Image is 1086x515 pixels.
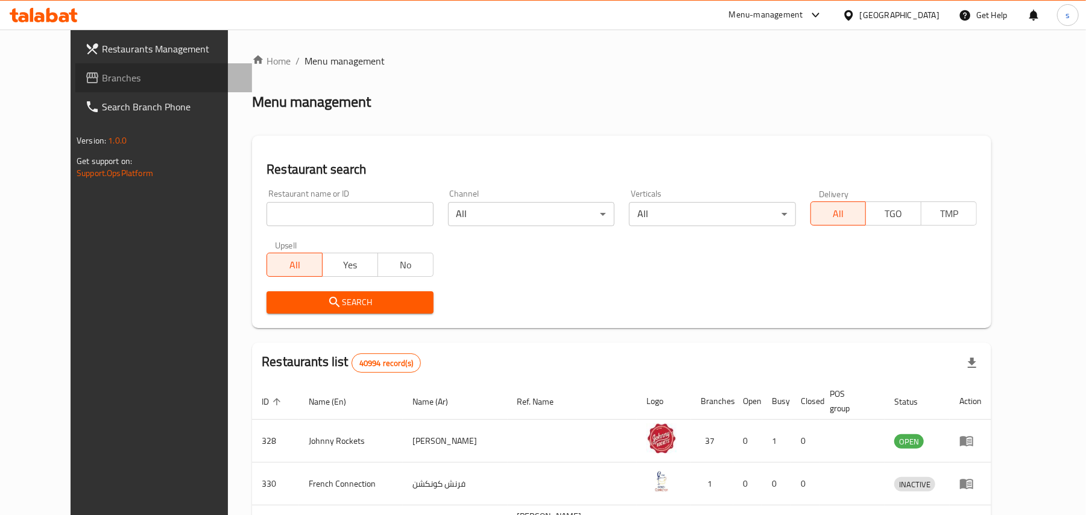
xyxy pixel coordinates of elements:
[276,295,423,310] span: Search
[646,423,677,453] img: Johnny Rockets
[352,358,420,369] span: 40994 record(s)
[1065,8,1070,22] span: s
[295,54,300,68] li: /
[75,34,252,63] a: Restaurants Management
[871,205,917,223] span: TGO
[691,420,733,463] td: 37
[691,383,733,420] th: Branches
[950,383,991,420] th: Action
[865,201,921,226] button: TGO
[629,202,795,226] div: All
[267,202,433,226] input: Search for restaurant name or ID..
[377,253,434,277] button: No
[322,253,378,277] button: Yes
[762,463,791,505] td: 0
[816,205,862,223] span: All
[102,71,242,85] span: Branches
[646,466,677,496] img: French Connection
[77,133,106,148] span: Version:
[921,201,977,226] button: TMP
[791,420,820,463] td: 0
[252,54,291,68] a: Home
[75,63,252,92] a: Branches
[267,253,323,277] button: All
[275,241,297,249] label: Upsell
[637,383,691,420] th: Logo
[75,92,252,121] a: Search Branch Phone
[810,201,867,226] button: All
[733,420,762,463] td: 0
[383,256,429,274] span: No
[102,100,242,114] span: Search Branch Phone
[762,383,791,420] th: Busy
[267,291,433,314] button: Search
[252,463,299,505] td: 330
[272,256,318,274] span: All
[729,8,803,22] div: Menu-management
[733,383,762,420] th: Open
[299,463,403,505] td: French Connection
[267,160,977,179] h2: Restaurant search
[830,387,870,415] span: POS group
[926,205,972,223] span: TMP
[262,353,421,373] h2: Restaurants list
[819,189,849,198] label: Delivery
[327,256,373,274] span: Yes
[860,8,939,22] div: [GEOGRAPHIC_DATA]
[448,202,614,226] div: All
[252,420,299,463] td: 328
[262,394,285,409] span: ID
[733,463,762,505] td: 0
[77,165,153,181] a: Support.OpsPlatform
[77,153,132,169] span: Get support on:
[762,420,791,463] td: 1
[352,353,421,373] div: Total records count
[108,133,127,148] span: 1.0.0
[791,383,820,420] th: Closed
[959,476,982,491] div: Menu
[791,463,820,505] td: 0
[252,92,371,112] h2: Menu management
[403,420,508,463] td: [PERSON_NAME]
[102,42,242,56] span: Restaurants Management
[959,434,982,448] div: Menu
[299,420,403,463] td: Johnny Rockets
[403,463,508,505] td: فرنش كونكشن
[309,394,362,409] span: Name (En)
[894,435,924,449] span: OPEN
[894,478,935,491] span: INACTIVE
[894,434,924,449] div: OPEN
[691,463,733,505] td: 1
[412,394,464,409] span: Name (Ar)
[252,54,991,68] nav: breadcrumb
[305,54,385,68] span: Menu management
[517,394,570,409] span: Ref. Name
[894,394,933,409] span: Status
